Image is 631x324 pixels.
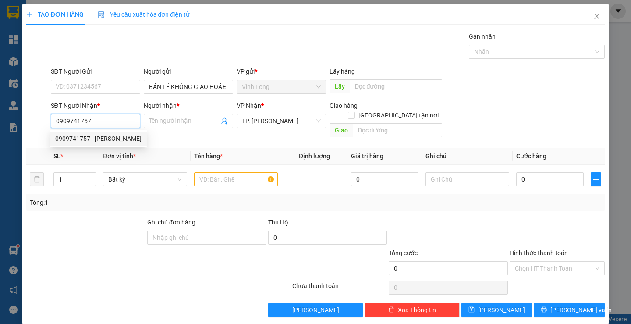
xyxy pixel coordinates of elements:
button: save[PERSON_NAME] [461,303,532,317]
button: [PERSON_NAME] [268,303,363,317]
div: 0909741757 - [PERSON_NAME] [55,134,142,143]
input: 0 [351,172,418,186]
span: Gửi: [7,8,21,18]
span: Tổng cước [389,249,418,256]
div: Người gửi [144,67,233,76]
input: Dọc đường [350,79,442,93]
span: Yêu cầu xuất hóa đơn điện tử [98,11,190,18]
span: user-add [221,117,228,125]
span: TP. Hồ Chí Minh [242,114,321,128]
span: delete [388,306,394,313]
span: SL [53,153,60,160]
button: plus [591,172,601,186]
span: Lấy hàng [330,68,355,75]
div: SĐT Người Nhận [51,101,140,110]
span: [GEOGRAPHIC_DATA] tận nơi [355,110,442,120]
label: Ghi chú đơn hàng [147,219,195,226]
img: icon [98,11,105,18]
span: [PERSON_NAME] [478,305,525,315]
div: Vĩnh Long [7,7,51,28]
button: delete [30,172,44,186]
span: Giá trị hàng [351,153,383,160]
span: Tên hàng [194,153,223,160]
button: Close [585,4,609,29]
input: Dọc đường [353,123,442,137]
span: Định lượng [299,153,330,160]
span: [PERSON_NAME] [292,305,339,315]
span: Giao [330,123,353,137]
span: plus [26,11,32,18]
span: Vĩnh Long [242,80,321,93]
div: Người nhận [144,101,233,110]
button: printer[PERSON_NAME] và In [534,303,604,317]
span: plus [591,176,601,183]
span: Bất kỳ [108,173,181,186]
span: Thu Hộ [268,219,288,226]
span: Nhận: [57,8,78,18]
div: 0909741757 - MINH HÙNG [50,132,147,146]
label: Hình thức thanh toán [510,249,568,256]
span: printer [541,306,547,313]
span: Cước hàng [516,153,546,160]
span: [PERSON_NAME] và In [550,305,612,315]
span: Lấy [330,79,350,93]
label: Gán nhãn [469,33,496,40]
div: SĐT Người Gửi [51,67,140,76]
input: Ghi Chú [425,172,509,186]
span: VP Nhận [237,102,261,109]
span: save [468,306,475,313]
span: TẠO ĐƠN HÀNG [26,11,83,18]
span: Xóa Thông tin [398,305,436,315]
input: VD: Bàn, Ghế [194,172,278,186]
span: close [593,13,600,20]
div: 0906438368 [57,39,127,51]
div: Chưa thanh toán [291,281,388,296]
span: Đơn vị tính [103,153,136,160]
div: Tổng: 1 [30,198,244,207]
th: Ghi chú [422,148,513,165]
span: Giao hàng [330,102,358,109]
input: Ghi chú đơn hàng [147,231,266,245]
div: BÁN LẺ KHÔNG GIAO HOÁ ĐƠN [7,28,51,71]
div: TP. [PERSON_NAME] [57,7,127,28]
button: deleteXóa Thông tin [365,303,460,317]
div: VP gửi [237,67,326,76]
div: LAB BAMBOO [57,28,127,39]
